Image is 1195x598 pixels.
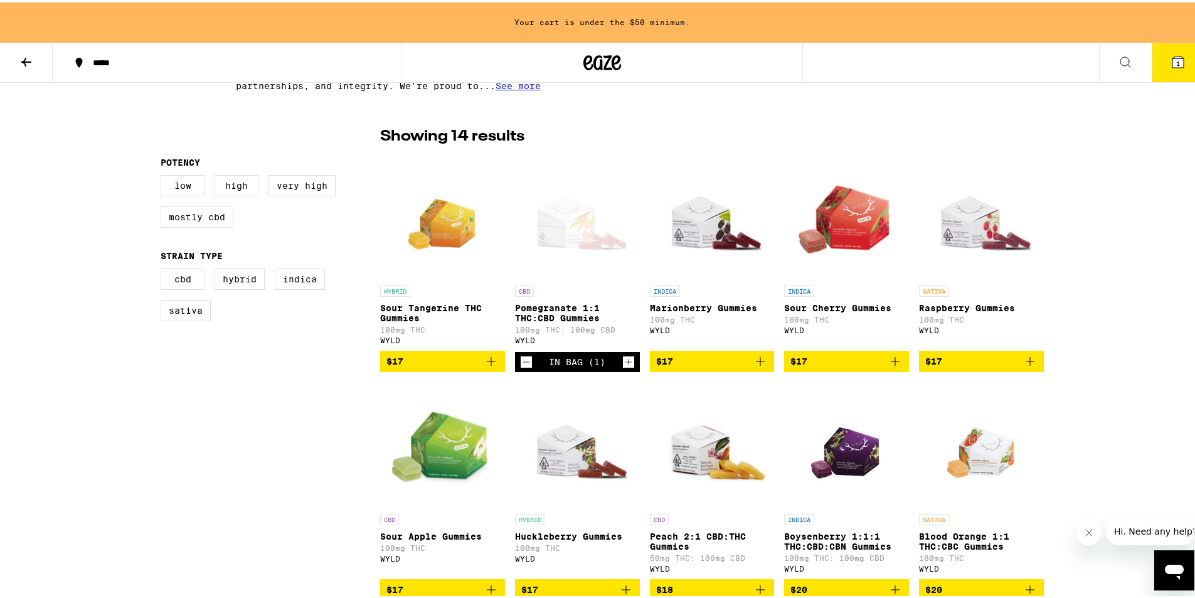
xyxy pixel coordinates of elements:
p: 100mg THC [650,313,775,321]
a: Open page for Raspberry Gummies from WYLD [919,151,1044,348]
p: Marionberry Gummies [650,301,775,311]
div: In Bag (1) [549,355,605,365]
label: Very High [268,173,336,194]
button: Add to bag [919,348,1044,370]
p: Showing 14 results [380,124,524,145]
label: Hybrid [215,266,265,287]
a: Open page for Boysenberry 1:1:1 THC:CBD:CBN Gummies from WYLD [784,380,909,577]
img: WYLD - Blood Orange 1:1 THC:CBC Gummies [937,380,1026,505]
p: Raspberry Gummies [919,301,1044,311]
p: HYBRID [515,511,545,523]
p: 100mg THC [380,323,505,331]
button: Increment [622,353,635,366]
p: 100mg THC [919,552,1044,560]
p: Blood Orange 1:1 THC:CBC Gummies [919,529,1044,549]
span: $17 [925,354,942,364]
span: $17 [386,582,403,592]
img: WYLD - Raspberry Gummies [919,151,1044,277]
p: Pomegranate 1:1 THC:CBD Gummies [515,301,640,321]
p: CBD [380,511,399,523]
a: Open page for Sour Apple Gummies from WYLD [380,380,505,577]
img: WYLD - Peach 2:1 CBD:THC Gummies [650,380,775,505]
p: Sour Cherry Gummies [784,301,909,311]
img: WYLD - Marionberry Gummies [650,151,775,277]
p: INDICA [784,283,814,294]
button: Add to bag [784,348,909,370]
p: Huckleberry Gummies [515,529,640,539]
div: WYLD [515,552,640,560]
img: WYLD - Sour Apple Gummies [380,380,505,505]
span: $18 [656,582,673,592]
p: INDICA [784,511,814,523]
button: Add to bag [919,577,1044,598]
p: Sour Tangerine THC Gummies [380,301,505,321]
legend: Strain Type [161,248,223,259]
p: CBD [515,283,534,294]
button: Add to bag [380,577,505,598]
span: 1 [1176,57,1180,65]
p: INDICA [650,283,680,294]
label: Indica [275,266,325,287]
p: 100mg THC [515,542,640,550]
p: Sour Apple Gummies [380,529,505,539]
span: See more [496,78,541,88]
div: WYLD [650,324,775,332]
button: Decrement [520,353,533,366]
div: WYLD [919,562,1044,570]
p: Boysenberry 1:1:1 THC:CBD:CBN Gummies [784,529,909,549]
button: Add to bag [784,577,909,598]
a: Open page for Blood Orange 1:1 THC:CBC Gummies from WYLD [919,380,1044,577]
div: WYLD [380,334,505,342]
a: Open page for Sour Cherry Gummies from WYLD [784,151,909,348]
a: Open page for Pomegranate 1:1 THC:CBD Gummies from WYLD [515,151,640,350]
legend: Potency [161,155,200,165]
p: SATIVA [919,283,949,294]
p: 100mg THC: 100mg CBD [784,552,909,560]
img: WYLD - Sour Cherry Gummies [784,151,909,277]
span: $20 [925,582,942,592]
button: Add to bag [650,577,775,598]
div: WYLD [784,324,909,332]
label: Low [161,173,204,194]
a: Open page for Huckleberry Gummies from WYLD [515,380,640,577]
p: 100mg THC: 100mg CBD [515,323,640,331]
a: Open page for Marionberry Gummies from WYLD [650,151,775,348]
p: 50mg THC: 100mg CBD [650,552,775,560]
img: WYLD - Boysenberry 1:1:1 THC:CBD:CBN Gummies [802,380,891,505]
span: $20 [790,582,807,592]
button: Add to bag [650,348,775,370]
img: WYLD - Huckleberry Gummies [515,380,640,505]
label: Mostly CBD [161,204,233,225]
p: 100mg THC [784,313,909,321]
button: Add to bag [515,577,640,598]
div: WYLD [380,552,505,560]
iframe: Close message [1076,518,1102,543]
div: WYLD [650,562,775,570]
span: $17 [521,582,538,592]
label: Sativa [161,297,211,319]
p: 100mg THC [919,313,1044,321]
div: WYLD [515,334,640,342]
p: Peach 2:1 CBD:THC Gummies [650,529,775,549]
p: SATIVA [919,511,949,523]
div: WYLD [784,562,909,570]
iframe: Button to launch messaging window [1154,548,1194,588]
span: $17 [386,354,403,364]
img: WYLD - Sour Tangerine THC Gummies [398,151,487,277]
iframe: Message from company [1107,515,1194,543]
div: WYLD [919,324,1044,332]
span: Hi. Need any help? [8,9,90,19]
span: $17 [790,354,807,364]
label: CBD [161,266,204,287]
label: High [215,173,258,194]
p: CBD [650,511,669,523]
span: $17 [656,354,673,364]
button: Add to bag [380,348,505,370]
a: Open page for Sour Tangerine THC Gummies from WYLD [380,151,505,348]
p: HYBRID [380,283,410,294]
p: 100mg THC [380,542,505,550]
a: Open page for Peach 2:1 CBD:THC Gummies from WYLD [650,380,775,577]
